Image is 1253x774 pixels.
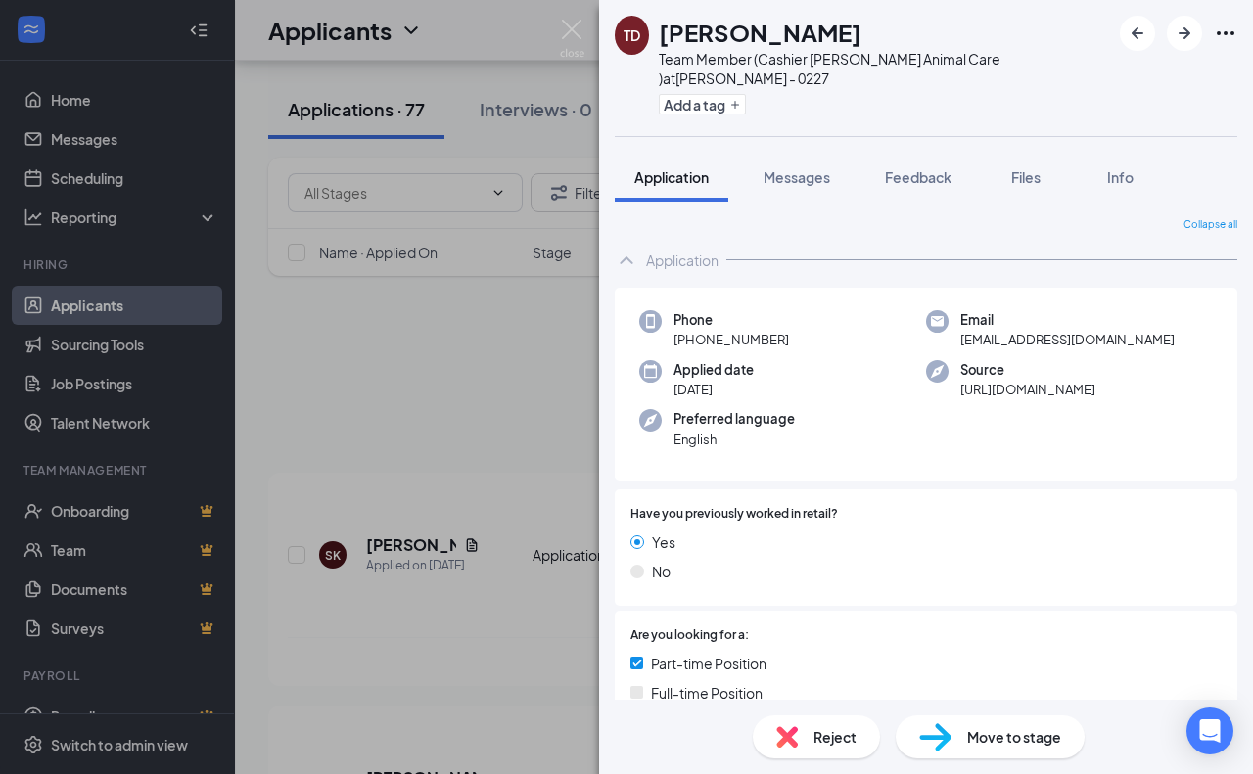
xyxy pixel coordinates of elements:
[967,726,1061,748] span: Move to stage
[659,49,1110,88] div: Team Member (Cashier [PERSON_NAME] Animal Care ) at [PERSON_NAME] - 0227
[673,330,789,349] span: [PHONE_NUMBER]
[1173,22,1196,45] svg: ArrowRight
[1120,16,1155,51] button: ArrowLeftNew
[960,360,1095,380] span: Source
[764,168,830,186] span: Messages
[1186,707,1233,754] div: Open Intercom Messenger
[1214,22,1237,45] svg: Ellipses
[630,626,749,645] span: Are you looking for a:
[1126,22,1149,45] svg: ArrowLeftNew
[1183,217,1237,233] span: Collapse all
[659,94,746,114] button: PlusAdd a tag
[624,25,640,45] div: TD
[673,380,754,399] span: [DATE]
[659,16,861,49] h1: [PERSON_NAME]
[673,360,754,380] span: Applied date
[651,682,763,704] span: Full-time Position
[1167,16,1202,51] button: ArrowRight
[960,380,1095,399] span: [URL][DOMAIN_NAME]
[1011,168,1041,186] span: Files
[1107,168,1134,186] span: Info
[960,330,1175,349] span: [EMAIL_ADDRESS][DOMAIN_NAME]
[646,250,719,270] div: Application
[729,99,741,111] svg: Plus
[615,249,638,272] svg: ChevronUp
[652,531,675,553] span: Yes
[960,310,1175,330] span: Email
[673,409,795,429] span: Preferred language
[673,430,795,449] span: English
[673,310,789,330] span: Phone
[634,168,709,186] span: Application
[651,653,766,674] span: Part-time Position
[885,168,951,186] span: Feedback
[652,561,671,582] span: No
[630,505,838,524] span: Have you previously worked in retail?
[813,726,857,748] span: Reject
